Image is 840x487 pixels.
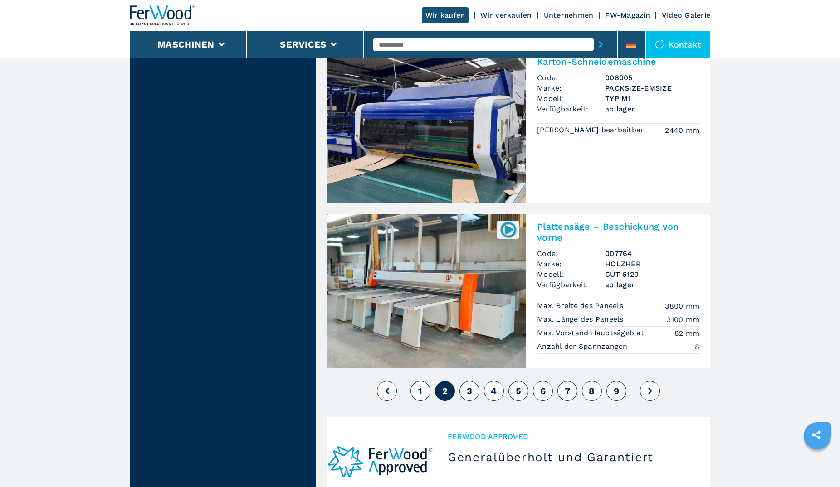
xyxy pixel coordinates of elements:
[459,381,479,401] button: 3
[605,280,699,290] span: ab lager
[589,386,595,396] span: 8
[533,381,553,401] button: 6
[516,386,521,396] span: 5
[614,386,619,396] span: 9
[435,381,455,401] button: 2
[508,381,528,401] button: 5
[327,214,526,368] img: Plattensäge – Beschickung von vorne HOLZHER CUT 6120
[448,450,696,464] h3: Generalüberholt und Garantiert
[157,39,214,50] button: Maschinen
[448,431,696,442] span: Ferwood Approved
[537,259,605,269] span: Marke:
[537,221,699,243] h2: Plattensäge – Beschickung von vorne
[801,446,833,480] iframe: Chat
[537,83,605,93] span: Marke:
[605,11,650,19] a: FW-Magazin
[422,7,469,23] a: Wir kaufen
[499,221,517,238] img: 007764
[480,11,532,19] a: Wir verkaufen
[665,301,699,311] em: 3800 mm
[537,72,605,83] span: Code:
[537,56,699,67] h2: Karton-Schneidemaschine
[582,381,602,401] button: 8
[491,386,497,396] span: 4
[537,248,605,259] span: Code:
[674,328,699,338] em: 82 mm
[327,214,710,368] a: Plattensäge – Beschickung von vorne HOLZHER CUT 6120007764Plattensäge – Beschickung von vorneCode...
[537,269,605,280] span: Modell:
[646,31,710,58] div: Kontakt
[537,93,605,104] span: Modell:
[606,381,626,401] button: 9
[805,424,828,446] a: sharethis
[662,11,710,19] a: Video Galerie
[410,381,430,401] button: 1
[540,386,546,396] span: 6
[537,280,605,290] span: Verfügbarkeit:
[537,104,605,114] span: Verfügbarkeit:
[442,386,448,396] span: 2
[605,104,699,114] span: ab lager
[665,125,699,135] em: 2440 mm
[537,314,626,324] p: Max. Länge des Paneels
[327,49,710,203] a: Karton-Schneidemaschine PACKSIZE-EMSIZE TYP M1Karton-SchneidemaschineCode:008005Marke:PACKSIZE-EM...
[605,259,699,269] h3: HOLZHER
[537,328,649,338] p: Max. Vorstand Hauptsägeblatt
[327,49,526,203] img: Karton-Schneidemaschine PACKSIZE-EMSIZE TYP M1
[605,93,699,104] h3: TYP M1
[130,5,195,25] img: Ferwood
[537,301,625,311] p: Max. Breite des Paneels
[605,72,699,83] h3: 008005
[537,342,630,352] p: Anzahl der Spannzangen
[605,83,699,93] h3: PACKSIZE-EMSIZE
[605,248,699,259] h3: 007764
[280,39,326,50] button: Services
[544,11,594,19] a: Unternehmen
[565,386,570,396] span: 7
[537,125,646,135] p: [PERSON_NAME] bearbeitbar
[467,386,472,396] span: 3
[655,40,664,49] img: Kontakt
[695,342,699,352] em: 8
[594,34,608,55] button: submit-button
[605,269,699,280] h3: CUT 6120
[557,381,577,401] button: 7
[418,386,422,396] span: 1
[667,314,699,325] em: 3100 mm
[484,381,504,401] button: 4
